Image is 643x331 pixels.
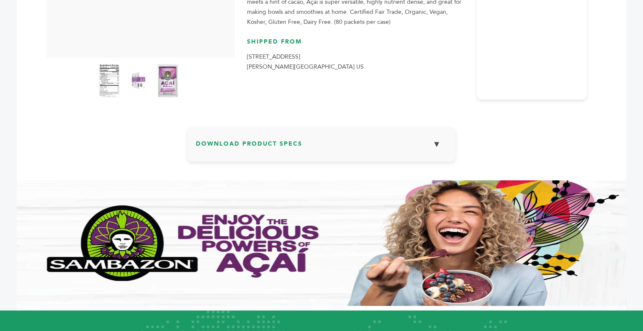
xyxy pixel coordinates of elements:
[426,135,447,153] button: ▼
[247,38,468,52] h3: Shipped From
[196,135,447,159] h3: Download Product Specs
[157,64,178,98] img: Sambazon Unsweetened Acai Packs (Food Service) 80 units per case 3.6 oz
[247,52,468,72] p: [STREET_ADDRESS] [PERSON_NAME][GEOGRAPHIC_DATA] US
[17,180,626,306] img: Hero-Category-RTE-Desktop.jpg
[99,64,120,98] img: Sambazon Unsweetened Acai Packs (Food Service) 80 units per case 3.6 oz Nutrition Info
[128,64,149,98] img: Sambazon Unsweetened Acai Packs (Food Service) 80 units per case 3.6 oz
